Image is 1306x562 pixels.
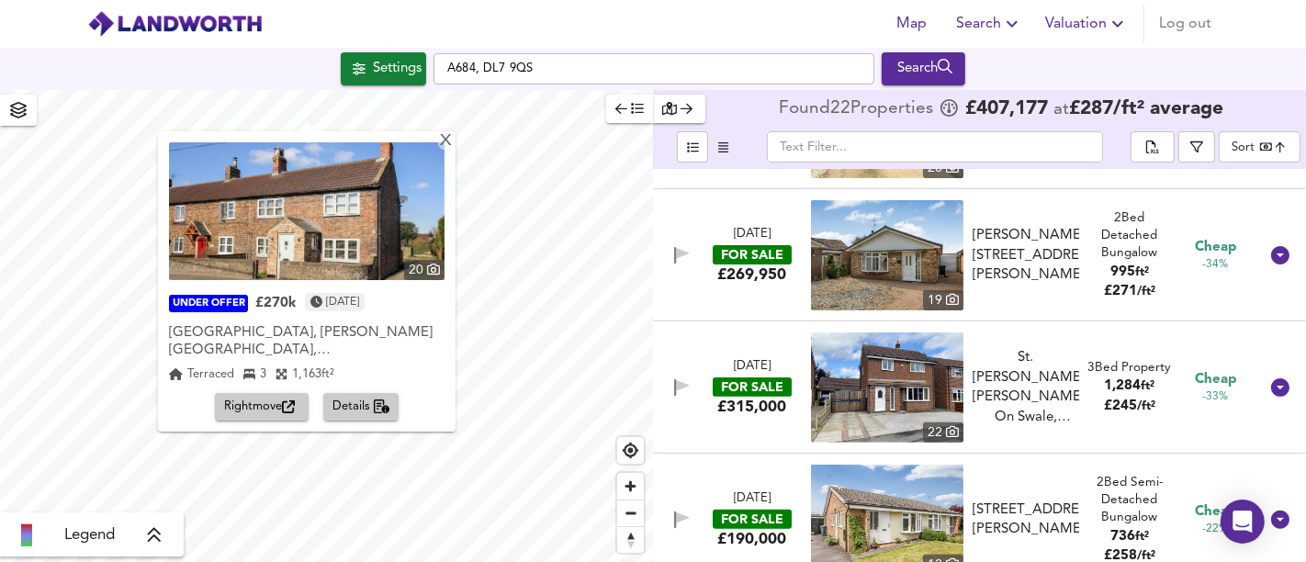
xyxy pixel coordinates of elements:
span: £ 271 [1104,285,1155,298]
div: Harewood Close, Morton On Swale, Northallerton [965,500,1086,540]
span: Zoom out [617,500,644,526]
div: 3 [243,365,266,384]
div: £269,950 [717,264,786,285]
input: Text Filter... [767,131,1103,163]
span: ft² [321,368,334,380]
span: £ 407,177 [965,100,1048,118]
span: / ft² [1137,400,1155,412]
span: Valuation [1045,11,1129,37]
svg: Show Details [1269,509,1291,531]
div: Settings [373,57,422,81]
span: Rightmove [224,397,299,418]
div: Open Intercom Messenger [1221,500,1265,544]
div: St. Helens Close, Morton On Swale, Northallerton [965,348,1086,427]
span: at [1053,101,1069,118]
time: Friday, May 2, 2025 at 3:00:08 PM [326,293,359,311]
div: £315,000 [717,397,786,417]
button: Zoom in [617,473,644,500]
div: Run Your Search [882,52,965,85]
div: Click to configure Search Settings [341,52,426,85]
div: £190,000 [717,529,786,549]
span: Map [890,11,934,37]
div: [DATE]FOR SALE£269,950 property thumbnail 19 [PERSON_NAME][STREET_ADDRESS][PERSON_NAME]2Bed Detac... [653,189,1306,321]
div: 22 [923,422,963,443]
span: Cheap [1195,502,1236,522]
span: Cheap [1195,370,1236,389]
div: Sort [1232,139,1255,156]
input: Enter a location... [433,53,874,84]
img: property thumbnail [169,142,445,280]
span: ft² [1141,380,1154,392]
div: £270k [255,295,296,313]
a: property thumbnail 20 [169,142,445,280]
span: ft² [1135,531,1149,543]
div: 19 [923,290,963,310]
span: / ft² [1137,550,1155,562]
div: [GEOGRAPHIC_DATA], [PERSON_NAME][GEOGRAPHIC_DATA], [GEOGRAPHIC_DATA] [169,324,445,360]
a: property thumbnail 19 [811,200,963,310]
div: split button [1131,131,1175,163]
button: Rightmove [215,393,309,421]
button: Search [949,6,1030,42]
img: property thumbnail [811,200,963,310]
button: Search [882,52,965,85]
span: / ft² [1137,286,1155,298]
button: Details [323,393,400,421]
div: UNDER OFFER [169,296,248,313]
img: property thumbnail [811,332,963,443]
div: 3 Bed Property [1087,359,1171,377]
div: 20 [404,260,445,280]
span: Log out [1159,11,1211,37]
div: Found 22 Propert ies [779,100,938,118]
div: [DATE] [734,490,771,508]
div: 2 Bed Semi-Detached Bungalow [1086,474,1173,527]
div: [STREET_ADDRESS][PERSON_NAME] [973,500,1079,540]
button: Settings [341,52,426,85]
span: £ 245 [1104,399,1155,413]
div: Terraced [169,365,234,384]
div: [DATE] [734,226,771,243]
button: Find my location [617,437,644,464]
div: [PERSON_NAME][STREET_ADDRESS][PERSON_NAME] [973,226,1079,285]
button: Reset bearing to north [617,526,644,553]
a: Rightmove [215,393,316,421]
img: logo [87,10,263,38]
div: FOR SALE [713,245,792,264]
div: [DATE] [734,358,771,376]
span: £ 287 / ft² average [1069,99,1223,118]
button: Log out [1152,6,1219,42]
button: Valuation [1038,6,1136,42]
div: Sort [1219,131,1300,163]
span: Legend [64,524,115,546]
span: Reset bearing to north [617,527,644,553]
span: 1,284 [1104,379,1141,393]
button: Map [883,6,941,42]
a: property thumbnail 22 [811,332,963,443]
div: St. [PERSON_NAME], [PERSON_NAME] On Swale, [STREET_ADDRESS] [973,348,1079,427]
span: -34% [1202,257,1228,273]
span: Search [956,11,1023,37]
div: FOR SALE [713,510,792,529]
button: Zoom out [617,500,644,526]
div: X [438,133,454,151]
div: FOR SALE [713,377,792,397]
svg: Show Details [1269,244,1291,266]
div: [DATE]FOR SALE£315,000 property thumbnail 22 St. [PERSON_NAME], [PERSON_NAME] On Swale, [STREET_A... [653,321,1306,454]
span: Details [332,397,390,418]
span: Cheap [1195,238,1236,257]
div: Cromwell Drive, Morton On Swale, Northallerton [965,226,1086,285]
span: 736 [1110,530,1135,544]
span: 995 [1110,265,1135,279]
span: -33% [1202,389,1228,405]
span: -22% [1202,522,1228,537]
div: 2 Bed Detached Bungalow [1086,209,1173,263]
span: ft² [1135,266,1149,278]
div: Search [886,57,961,81]
svg: Show Details [1269,377,1291,399]
span: 1,163 [292,368,321,380]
